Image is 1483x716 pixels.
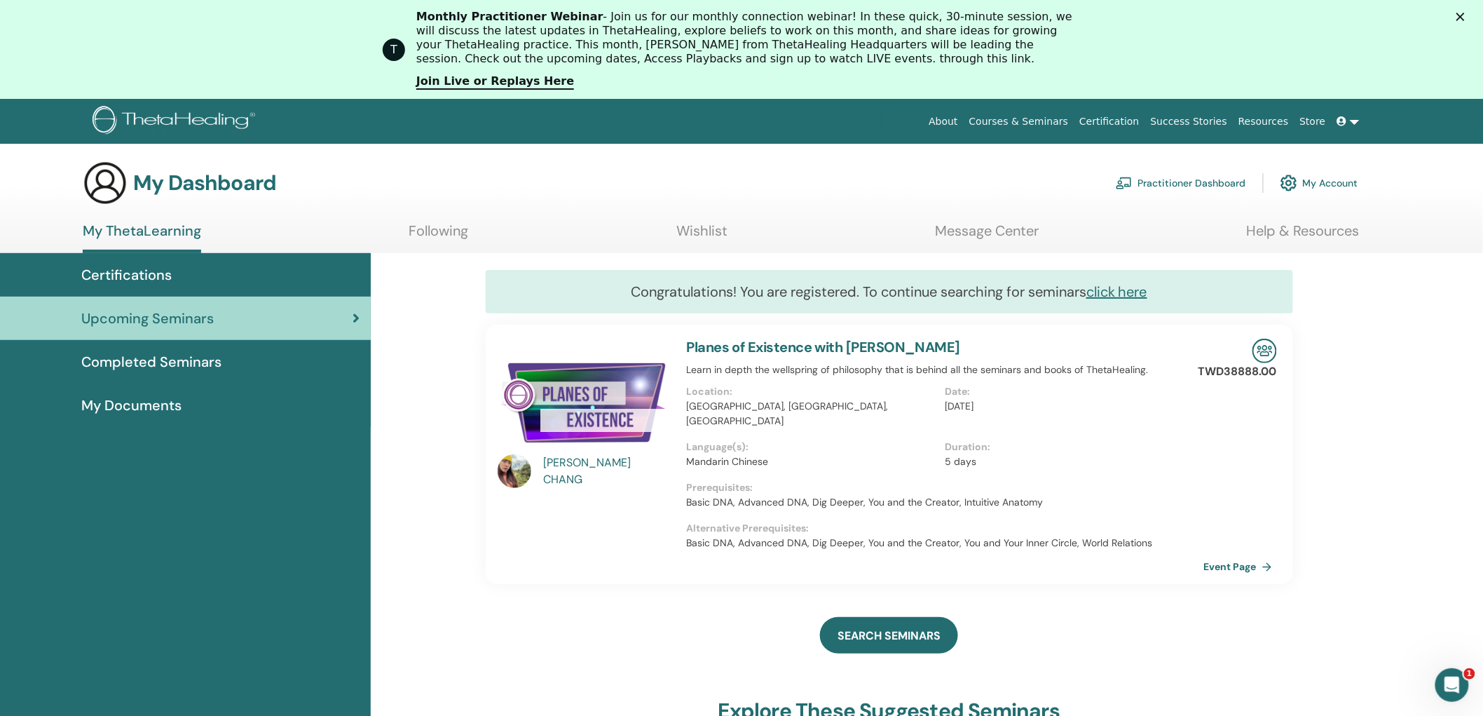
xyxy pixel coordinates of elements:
[1464,668,1475,680] span: 1
[687,495,1204,510] p: Basic DNA, Advanced DNA, Dig Deeper, You and the Creator, Intuitive Anatomy
[1435,668,1469,702] iframe: Intercom live chat
[923,109,963,135] a: About
[687,521,1204,536] p: Alternative Prerequisites :
[964,109,1074,135] a: Courses & Seminars
[1280,168,1358,198] a: My Account
[83,161,128,205] img: generic-user-icon.jpg
[936,222,1039,250] a: Message Center
[687,454,937,469] p: Mandarin Chinese
[486,270,1293,313] div: Congratulations! You are registered. To continue searching for seminars
[687,384,937,399] p: Location :
[945,440,1196,454] p: Duration :
[543,454,673,488] a: [PERSON_NAME] CHANG
[687,399,937,428] p: [GEOGRAPHIC_DATA], [GEOGRAPHIC_DATA], [GEOGRAPHIC_DATA]
[1233,109,1294,135] a: Resources
[1116,177,1133,189] img: chalkboard-teacher.svg
[820,617,958,654] a: SEARCH SEMINARS
[687,440,937,454] p: Language(s) :
[383,39,405,61] div: Profile image for ThetaHealing
[945,384,1196,399] p: Date :
[1198,363,1277,380] p: TWD38888.00
[81,395,182,416] span: My Documents
[416,74,574,90] a: Join Live or Replays Here
[687,480,1204,495] p: Prerequisites :
[945,454,1196,469] p: 5 days
[81,351,221,372] span: Completed Seminars
[1086,283,1147,301] a: click here
[83,222,201,253] a: My ThetaLearning
[945,399,1196,414] p: [DATE]
[93,106,260,137] img: logo.png
[416,10,603,23] b: Monthly Practitioner Webinar
[498,339,670,459] img: Planes of Existence
[133,170,276,196] h3: My Dashboard
[81,264,172,285] span: Certifications
[676,222,727,250] a: Wishlist
[687,338,961,356] a: Planes of Existence with [PERSON_NAME]
[1456,13,1470,21] div: Close
[498,454,531,488] img: default.jpg
[409,222,469,250] a: Following
[1252,339,1277,363] img: In-Person Seminar
[1145,109,1233,135] a: Success Stories
[1294,109,1332,135] a: Store
[1204,556,1278,577] a: Event Page
[838,628,941,643] span: SEARCH SEMINARS
[687,363,1204,377] p: Learn in depth the wellspring of philosophy that is behind all the seminars and books of ThetaHea...
[687,536,1204,550] p: Basic DNA, Advanced DNA, Dig Deeper, You and the Creator, You and Your Inner Circle, World Relations
[1074,109,1144,135] a: Certification
[416,10,1078,66] div: - Join us for our monthly connection webinar! In these quick, 30-minute session, we will discuss ...
[1247,222,1360,250] a: Help & Resources
[81,308,214,329] span: Upcoming Seminars
[1116,168,1246,198] a: Practitioner Dashboard
[1280,171,1297,195] img: cog.svg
